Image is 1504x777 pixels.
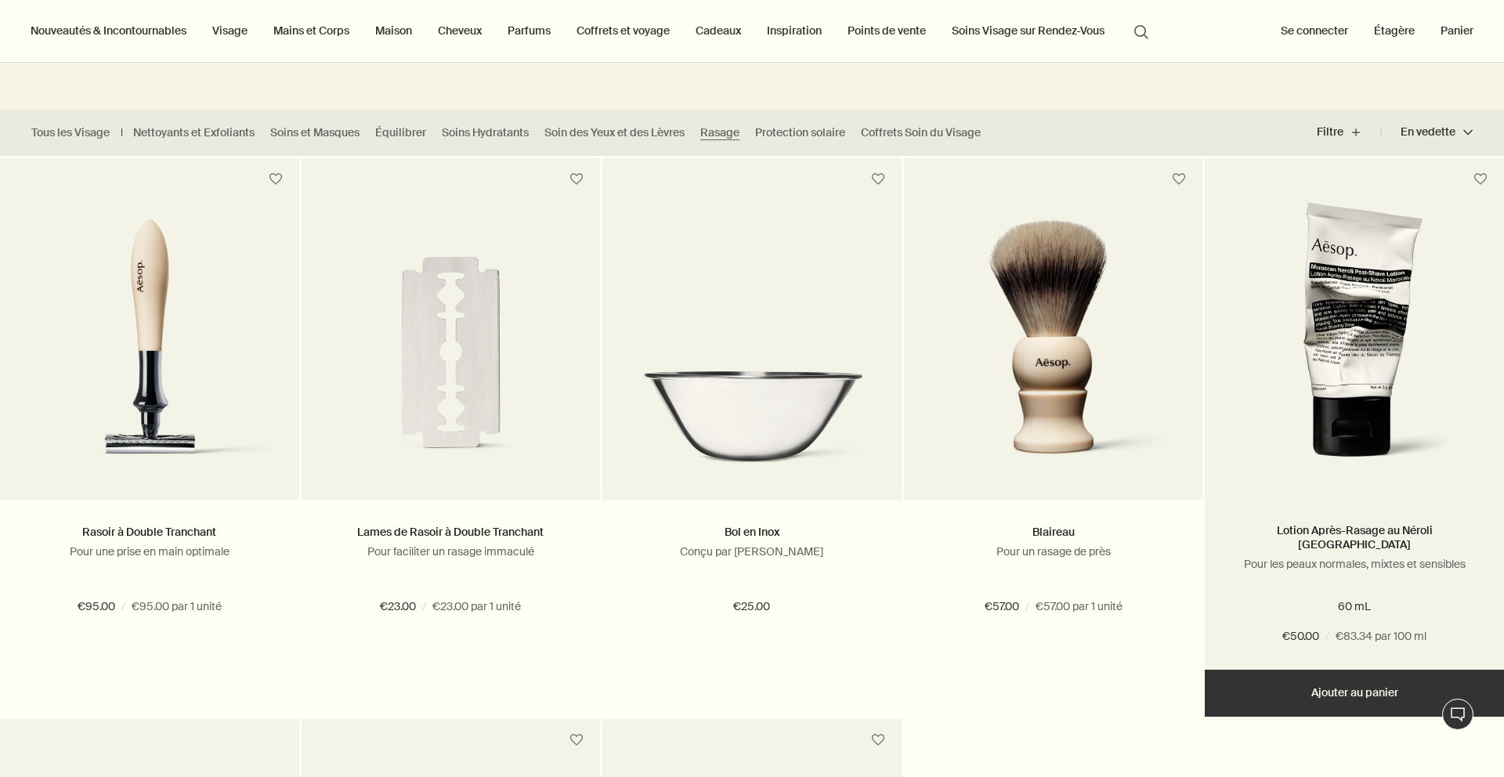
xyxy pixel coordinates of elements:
button: Placer sur l'étagère [864,165,892,193]
a: Nettoyants et Exfoliants [133,125,255,140]
p: Conçu par [PERSON_NAME] [626,544,878,558]
span: / [121,598,125,616]
a: Soins Hydratants [442,125,529,140]
a: Visage [209,20,251,41]
a: Rasoir à Double Tranchant [82,525,216,539]
img: Stainless Steel Bowl [626,370,878,476]
button: Placer sur l'étagère [562,165,591,193]
a: Mains et Corps [270,20,352,41]
a: Tous les Visage [31,125,110,140]
span: / [1025,598,1029,616]
a: Cheveux [435,20,485,41]
p: Pour une prise en main optimale [23,544,276,558]
a: Stainless Steel Bowl [602,201,902,500]
button: Filtre [1317,114,1381,151]
img: Shaving Brush [927,219,1180,475]
img: Double-Edge Razor Blades [325,256,577,476]
span: €95.00 [78,598,115,616]
p: Pour un rasage de près [927,544,1180,558]
span: €57.00 par 1 unité [1036,598,1123,616]
button: Placer sur l'étagère [1165,165,1193,193]
span: €50.00 [1282,627,1319,646]
a: Étagère [1371,20,1418,41]
a: Inspiration [764,20,825,41]
button: Chat en direct [1442,699,1473,730]
a: Lotion Après-Rasage au Néroli [GEOGRAPHIC_DATA] [1228,523,1480,551]
button: Lancer une recherche [1127,16,1155,45]
span: €83.34 par 100 ml [1336,627,1426,646]
a: Lames de Rasoir à Double Tranchant [357,525,544,539]
a: Bol en Inox [725,525,779,539]
span: / [422,598,426,616]
button: Placer sur l'étagère [864,726,892,754]
a: Équilibrer [375,125,426,140]
a: Soins et Masques [270,125,360,140]
a: Coffrets Soin du Visage [861,125,981,140]
a: Coffrets et voyage [573,20,673,41]
a: Maison [372,20,415,41]
a: Double-Edge Razor Blades [302,201,601,500]
span: €23.00 par 1 unité [432,598,521,616]
span: €25.00 [733,598,770,616]
span: €57.00 [985,598,1019,616]
a: Parfums [504,20,554,41]
a: Protection solaire [755,125,845,140]
a: Blaireau [1032,525,1075,539]
p: Pour faciliter un rasage immaculé [325,544,577,558]
a: Soin des Yeux et des Lèvres [544,125,685,140]
a: Rasage [700,125,739,140]
button: Ajouter au panier - €50.00 [1205,670,1504,717]
button: Se connecter [1278,20,1351,41]
img: Double-Edge Razor [23,219,276,475]
span: / [1325,627,1329,646]
button: En vedette [1381,114,1473,151]
p: Pour les peaux normales, mixtes et sensibles [1228,557,1480,571]
button: Points de vente [844,20,929,41]
button: Placer sur l'étagère [562,726,591,754]
button: Placer sur l'étagère [1466,165,1495,193]
a: Moroccan Neroli Post-Shave Lotion in aluminium tube [1205,201,1504,500]
button: Placer sur l'étagère [262,165,290,193]
span: €95.00 par 1 unité [132,598,222,616]
a: Soins Visage sur Rendez-Vous [949,20,1108,41]
span: €23.00 [380,598,416,616]
a: Shaving Brush [904,201,1203,500]
a: Cadeaux [692,20,744,41]
button: Panier [1437,20,1477,41]
button: Nouveautés & Incontournables [27,20,190,41]
img: Moroccan Neroli Post-Shave Lotion in aluminium tube [1238,201,1470,476]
